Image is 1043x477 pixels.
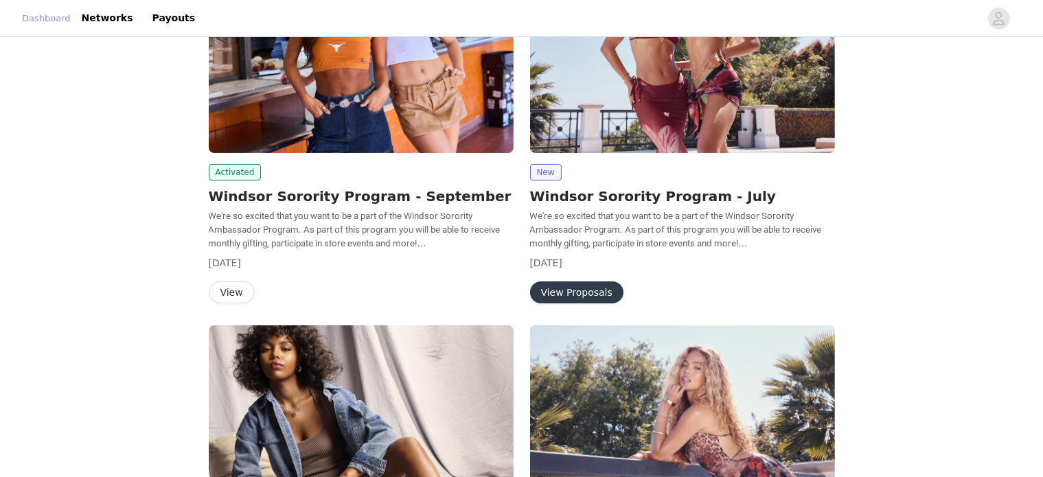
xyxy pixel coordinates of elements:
[209,164,262,181] span: Activated
[530,211,822,248] span: We're so excited that you want to be a part of the Windsor Sorority Ambassador Program. As part o...
[144,3,204,34] a: Payouts
[73,3,141,34] a: Networks
[992,8,1005,30] div: avatar
[530,288,623,298] a: View Proposals
[530,281,623,303] button: View Proposals
[209,288,255,298] a: View
[209,186,514,207] h2: Windsor Sorority Program - September
[530,186,835,207] h2: Windsor Sorority Program - July
[530,257,562,268] span: [DATE]
[209,281,255,303] button: View
[209,211,501,248] span: We're so excited that you want to be a part of the Windsor Sorority Ambassador Program. As part o...
[530,164,562,181] span: New
[22,12,71,25] a: Dashboard
[209,257,241,268] span: [DATE]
